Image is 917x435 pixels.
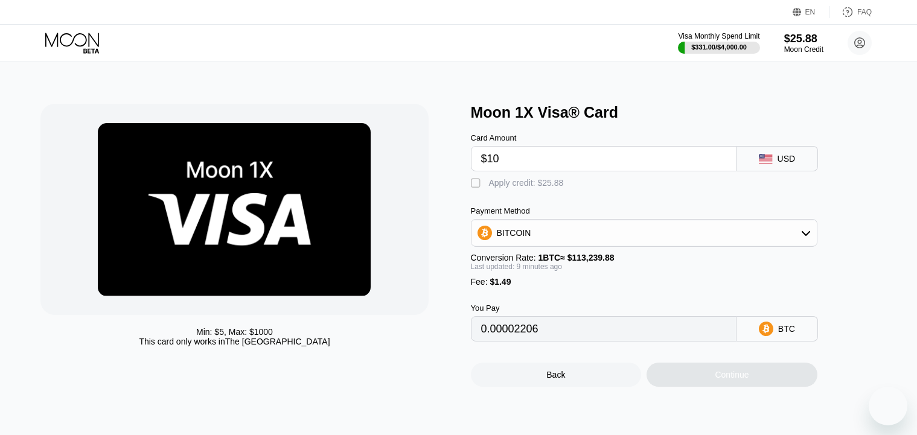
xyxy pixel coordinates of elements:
div: Card Amount [471,133,736,142]
div: You Pay [471,303,736,313]
div: Conversion Rate: [471,253,817,262]
div:  [471,177,483,189]
div: FAQ [829,6,872,18]
div: Back [546,370,565,379]
div: This card only works in The [GEOGRAPHIC_DATA] [139,337,330,346]
span: 1 BTC ≈ $113,239.88 [538,253,615,262]
span: $1.49 [490,277,511,287]
div: Fee : [471,277,817,287]
div: Apply credit: $25.88 [489,178,564,188]
div: Min: $ 5 , Max: $ 1000 [196,327,273,337]
div: $331.00 / $4,000.00 [691,43,747,51]
div: Visa Monthly Spend Limit [678,32,759,40]
div: $25.88 [784,33,823,45]
div: Moon 1X Visa® Card [471,104,889,121]
div: EN [805,8,816,16]
iframe: Button to launch messaging window [869,387,907,425]
div: EN [793,6,829,18]
div: BITCOIN [471,221,817,245]
div: Visa Monthly Spend Limit$331.00/$4,000.00 [678,32,759,54]
div: Moon Credit [784,45,823,54]
div: BITCOIN [497,228,531,238]
div: Last updated: 9 minutes ago [471,262,817,271]
div: Back [471,363,642,387]
div: $25.88Moon Credit [784,33,823,54]
div: USD [778,154,796,164]
input: $0.00 [481,147,726,171]
div: FAQ [857,8,872,16]
div: Payment Method [471,206,817,215]
div: BTC [778,324,795,334]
